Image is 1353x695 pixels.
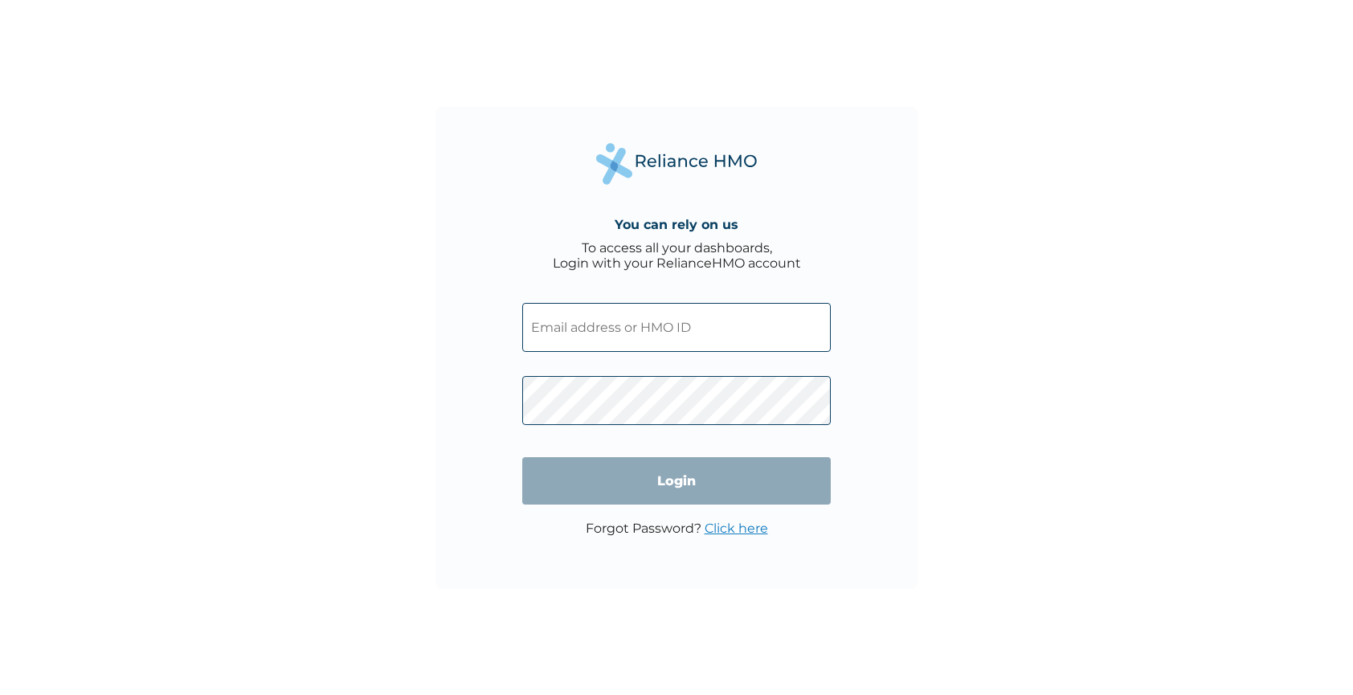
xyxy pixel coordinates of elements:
[615,217,738,232] h4: You can rely on us
[522,457,831,505] input: Login
[705,521,768,536] a: Click here
[596,143,757,184] img: Reliance Health's Logo
[522,303,831,352] input: Email address or HMO ID
[553,240,801,271] div: To access all your dashboards, Login with your RelianceHMO account
[586,521,768,536] p: Forgot Password?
